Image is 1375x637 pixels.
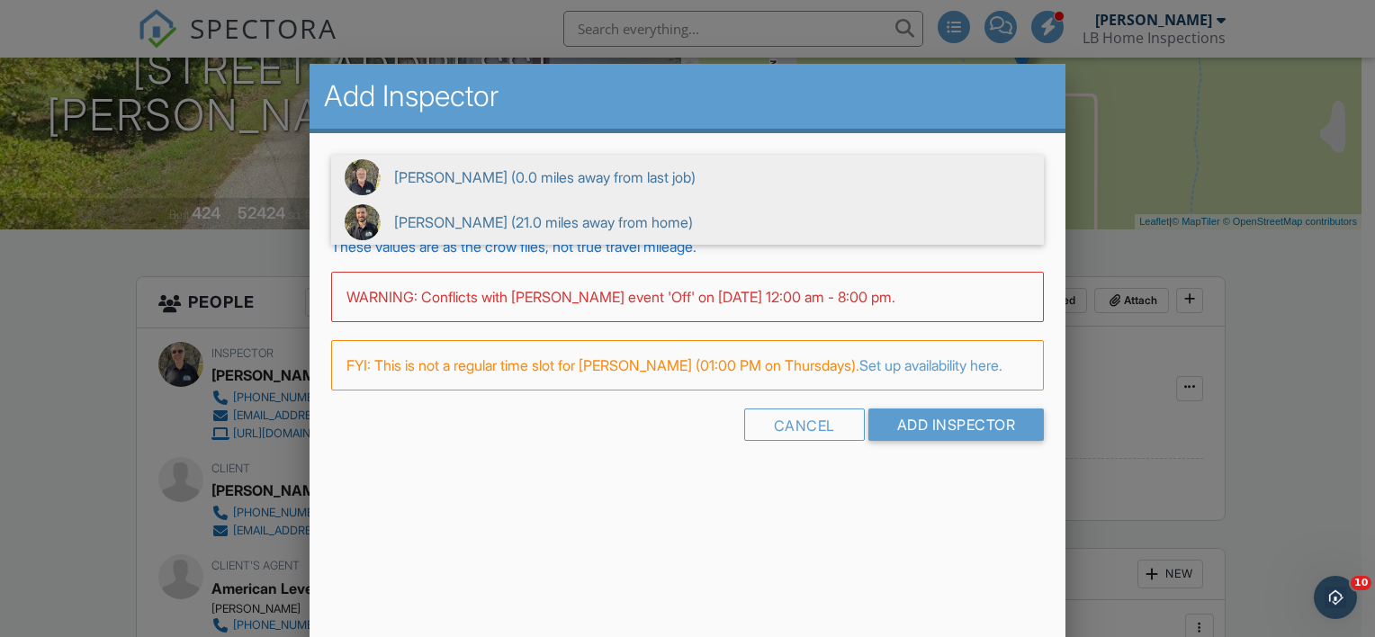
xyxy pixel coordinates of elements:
[744,408,865,441] div: Cancel
[331,340,1044,390] div: FYI: This is not a regular time slot for [PERSON_NAME] (01:00 PM on Thursdays).
[345,204,381,240] img: image.jpg
[331,200,1044,245] span: [PERSON_NAME] (21.0 miles away from home)
[331,237,1044,256] div: These values are as the crow flies, not true travel mileage.
[1314,576,1357,619] iframe: Intercom live chat
[345,159,381,195] img: image.jpg
[1351,576,1371,590] span: 10
[859,356,1002,374] a: Set up availability here.
[868,408,1045,441] input: Add Inspector
[331,155,1044,200] span: [PERSON_NAME] (0.0 miles away from last job)
[324,78,1051,114] h2: Add Inspector
[331,272,1044,322] div: WARNING: Conflicts with [PERSON_NAME] event 'Off' on [DATE] 12:00 am - 8:00 pm.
